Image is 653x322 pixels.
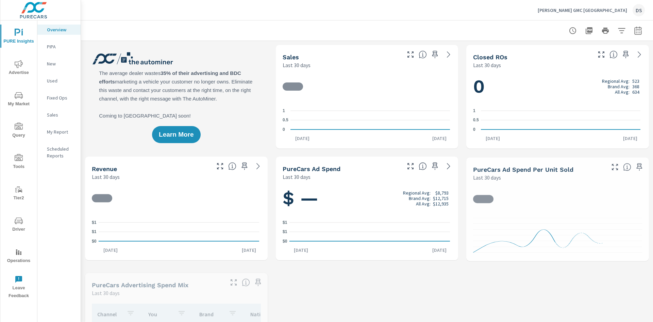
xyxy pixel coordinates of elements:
[609,50,618,59] span: Number of Repair Orders Closed by the selected dealership group over the selected time range. [So...
[481,135,505,142] p: [DATE]
[2,29,35,45] span: PURE Insights
[92,289,120,297] p: Last 30 days
[283,127,285,132] text: 0
[283,173,311,181] p: Last 30 days
[615,89,630,95] p: All Avg:
[405,49,416,60] button: Make Fullscreen
[47,111,75,118] p: Sales
[37,127,81,137] div: My Report
[2,185,35,202] span: Tier2
[473,173,501,182] p: Last 30 days
[47,60,75,67] p: New
[37,25,81,35] div: Overview
[620,49,631,60] span: Save this to your personalized report
[37,93,81,103] div: Fixed Ops
[250,311,274,318] p: National
[242,278,250,287] span: This table looks at how you compare to the amount of budget you spend per channel as opposed to y...
[428,247,451,254] p: [DATE]
[473,53,507,61] h5: Closed ROs
[283,53,299,61] h5: Sales
[0,20,37,303] div: nav menu
[632,78,639,84] p: 523
[430,161,440,172] span: Save this to your personalized report
[47,94,75,101] p: Fixed Ops
[253,161,264,172] a: See more details in report
[430,49,440,60] span: Save this to your personalized report
[283,186,452,210] h1: $ —
[47,145,75,159] p: Scheduled Reports
[634,49,645,60] a: See more details in report
[47,26,75,33] p: Overview
[433,195,449,201] p: $12,715
[582,24,596,37] button: "Export Report to PDF"
[283,165,340,172] h5: PureCars Ad Spend
[608,84,630,89] p: Brand Avg:
[239,161,250,172] span: Save this to your personalized report
[409,195,431,201] p: Brand Avg:
[283,61,311,69] p: Last 30 days
[283,239,287,244] text: $0
[473,75,642,98] h1: 0
[92,173,120,181] p: Last 30 days
[92,165,117,172] h5: Revenue
[228,162,236,170] span: Total sales revenue over the selected date range. [Source: This data is sourced from the dealer’s...
[403,190,431,195] p: Regional Avg:
[159,132,194,138] span: Learn More
[632,84,639,89] p: 368
[152,126,200,143] button: Learn More
[538,7,627,13] p: [PERSON_NAME] GMC [GEOGRAPHIC_DATA]
[443,161,454,172] a: See more details in report
[2,248,35,265] span: Operations
[47,77,75,84] p: Used
[473,118,479,123] text: 0.5
[631,24,645,37] button: Select Date Range
[99,247,122,254] p: [DATE]
[405,161,416,172] button: Make Fullscreen
[37,59,81,69] div: New
[47,43,75,50] p: PIPA
[283,108,285,113] text: 1
[37,144,81,161] div: Scheduled Reports
[283,229,287,234] text: $1
[473,61,501,69] p: Last 30 days
[634,162,645,172] span: Save this to your personalized report
[473,166,573,173] h5: PureCars Ad Spend Per Unit Sold
[2,275,35,300] span: Leave Feedback
[253,277,264,288] span: Save this to your personalized report
[37,42,81,52] div: PIPA
[215,161,225,172] button: Make Fullscreen
[473,108,475,113] text: 1
[2,154,35,171] span: Tools
[433,201,449,206] p: $12,935
[416,201,431,206] p: All Avg:
[289,247,313,254] p: [DATE]
[428,135,451,142] p: [DATE]
[290,135,314,142] p: [DATE]
[473,127,475,132] text: 0
[228,277,239,288] button: Make Fullscreen
[92,229,97,234] text: $1
[618,135,642,142] p: [DATE]
[2,123,35,139] span: Query
[92,281,188,289] h5: PureCars Advertising Spend Mix
[37,76,81,86] div: Used
[623,163,631,171] span: Average cost of advertising per each vehicle sold at the dealer over the selected date range. The...
[148,311,172,318] p: You
[609,162,620,172] button: Make Fullscreen
[2,217,35,233] span: Driver
[633,4,645,16] div: DS
[599,24,612,37] button: Print Report
[92,220,97,225] text: $1
[435,190,449,195] p: $8,793
[237,247,261,254] p: [DATE]
[283,118,288,123] text: 0.5
[92,239,97,244] text: $0
[419,162,427,170] span: Total cost of media for all PureCars channels for the selected dealership group over the selected...
[602,78,630,84] p: Regional Avg:
[283,220,287,225] text: $1
[2,91,35,108] span: My Market
[2,60,35,77] span: Advertise
[97,311,121,318] p: Channel
[596,49,607,60] button: Make Fullscreen
[632,89,639,95] p: 634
